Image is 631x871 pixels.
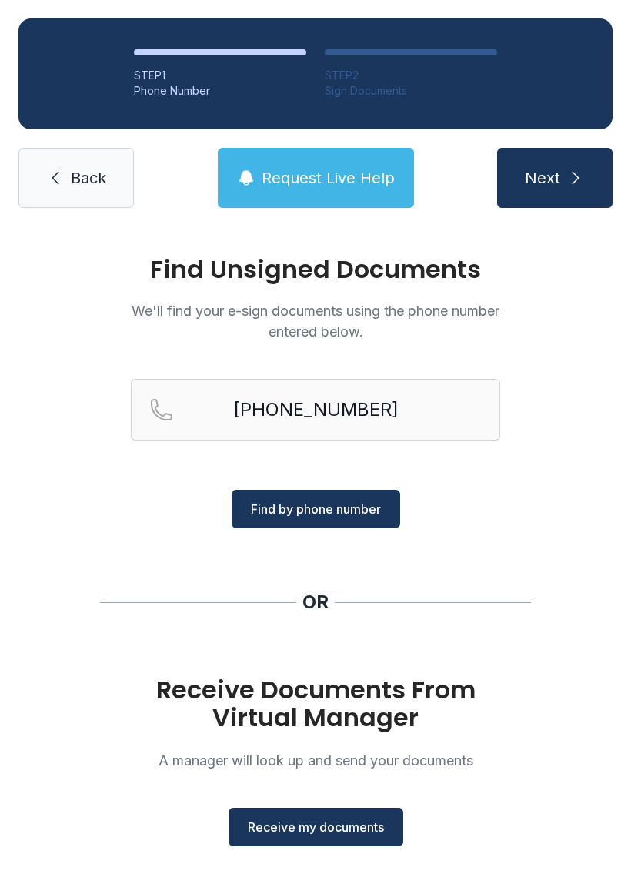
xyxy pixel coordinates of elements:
[131,379,500,441] input: Reservation phone number
[525,167,560,189] span: Next
[325,83,497,99] div: Sign Documents
[248,818,384,836] span: Receive my documents
[302,590,329,615] div: OR
[325,68,497,83] div: STEP 2
[262,167,395,189] span: Request Live Help
[131,676,500,732] h1: Receive Documents From Virtual Manager
[131,257,500,282] h1: Find Unsigned Documents
[71,167,106,189] span: Back
[134,83,306,99] div: Phone Number
[131,750,500,771] p: A manager will look up and send your documents
[134,68,306,83] div: STEP 1
[131,300,500,342] p: We'll find your e-sign documents using the phone number entered below.
[251,500,381,518] span: Find by phone number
